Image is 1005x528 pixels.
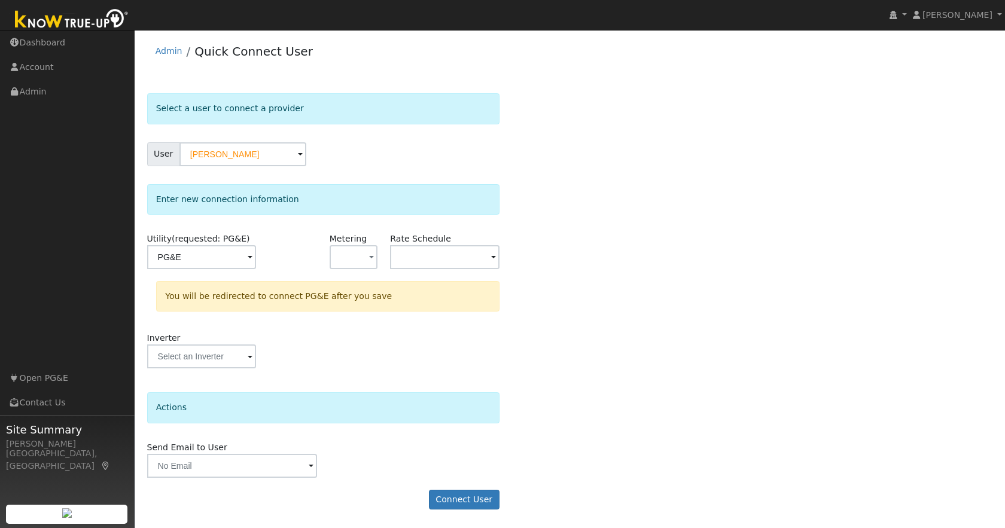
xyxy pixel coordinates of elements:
[6,447,128,472] div: [GEOGRAPHIC_DATA], [GEOGRAPHIC_DATA]
[194,44,313,59] a: Quick Connect User
[100,461,111,471] a: Map
[147,245,256,269] input: Select a Utility
[429,490,500,510] button: Connect User
[147,441,227,454] label: Send Email to User
[390,233,450,245] label: Rate Schedule
[156,46,182,56] a: Admin
[147,344,256,368] input: Select an Inverter
[9,7,135,33] img: Know True-Up
[147,93,500,124] div: Select a user to connect a provider
[156,281,500,312] div: You will be redirected to connect PG&E after you save
[6,422,128,438] span: Site Summary
[172,234,250,243] span: (requested: PG&E)
[147,332,181,344] label: Inverter
[147,233,250,245] label: Utility
[6,438,128,450] div: [PERSON_NAME]
[147,454,317,478] input: No Email
[922,10,992,20] span: [PERSON_NAME]
[147,142,180,166] span: User
[62,508,72,518] img: retrieve
[147,392,500,423] div: Actions
[179,142,306,166] input: Select a User
[147,184,500,215] div: Enter new connection information
[330,233,367,245] label: Metering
